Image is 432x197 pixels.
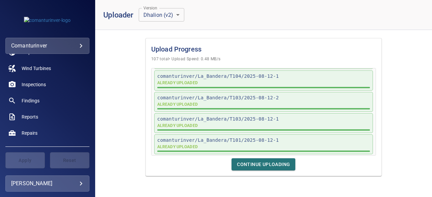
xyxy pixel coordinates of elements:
[22,97,39,104] span: Findings
[22,130,37,136] span: Repairs
[5,125,89,141] a: repairs noActive
[151,44,376,55] h1: Upload Progress
[5,109,89,125] a: reports noActive
[22,113,38,120] span: Reports
[5,76,89,93] a: inspections noActive
[11,40,84,51] div: comanturinver
[103,10,133,19] h1: Uploader
[157,102,198,107] div: This inspection has been checked and all files were previously uploaded.
[157,123,198,129] p: ALREADY UPLOADED
[139,8,184,22] div: Dhalion (v2)
[157,102,198,107] p: ALREADY UPLOADED
[157,144,198,150] p: ALREADY UPLOADED
[157,80,198,86] p: ALREADY UPLOADED
[157,144,198,150] div: This inspection has been checked and all files were previously uploaded.
[22,65,51,72] span: Wind Turbines
[157,94,370,101] p: comanturinver/La_Bandera/T103/2025-08-12-2
[157,123,198,129] div: This inspection has been checked and all files were previously uploaded.
[157,116,370,122] p: comanturinver/La_Bandera/T103/2025-08-12-1
[232,158,295,171] button: Continue Uploading
[11,178,84,189] div: [PERSON_NAME]
[22,81,46,88] span: Inspections
[237,160,290,169] span: Continue Uploading
[157,80,198,86] div: This inspection has been checked and all files were previously uploaded.
[157,137,370,143] p: comanturinver/La_Bandera/T101/2025-08-12-1
[5,38,89,54] div: comanturinver
[5,60,89,76] a: windturbines noActive
[157,73,370,79] p: comanturinver/La_Bandera/T104/2025-08-12-1
[24,17,71,24] img: comanturinver-logo
[5,93,89,109] a: findings noActive
[151,56,376,63] span: 107 total • Upload Speed: 0.48 MB/s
